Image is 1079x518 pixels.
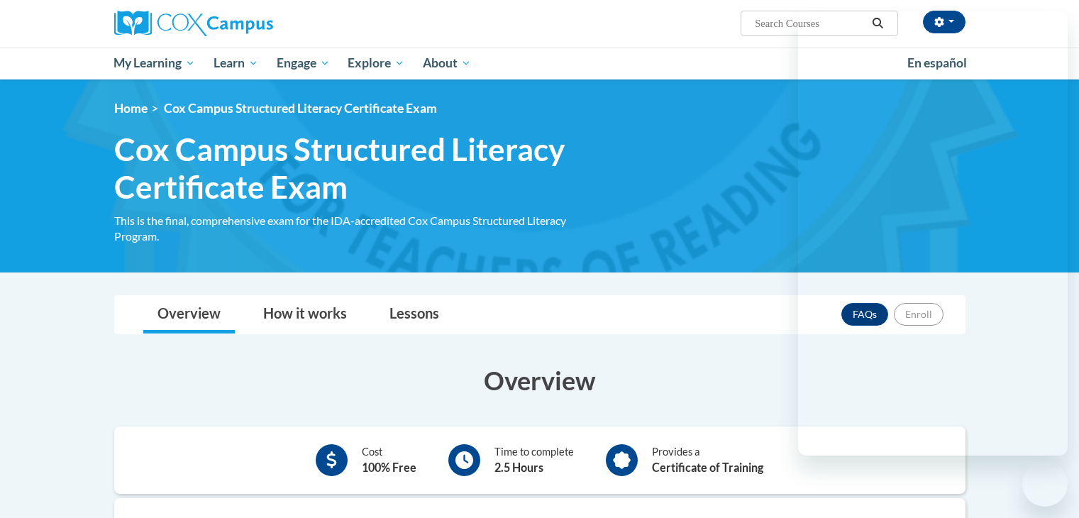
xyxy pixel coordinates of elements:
[143,296,235,334] a: Overview
[348,55,404,72] span: Explore
[105,47,205,79] a: My Learning
[652,461,763,474] b: Certificate of Training
[375,296,453,334] a: Lessons
[204,47,267,79] a: Learn
[114,11,273,36] img: Cox Campus
[1022,461,1068,507] iframe: Button to launch messaging window, conversation in progress
[423,55,471,72] span: About
[414,47,480,79] a: About
[114,11,384,36] a: Cox Campus
[114,213,604,244] div: This is the final, comprehensive exam for the IDA-accredited Cox Campus Structured Literacy Program.
[267,47,339,79] a: Engage
[114,101,148,116] a: Home
[93,47,987,79] div: Main menu
[164,101,437,116] span: Cox Campus Structured Literacy Certificate Exam
[114,363,965,398] h3: Overview
[277,55,330,72] span: Engage
[214,55,258,72] span: Learn
[114,55,195,72] span: My Learning
[494,444,574,476] div: Time to complete
[114,131,604,206] span: Cox Campus Structured Literacy Certificate Exam
[652,444,763,476] div: Provides a
[362,461,416,474] b: 100% Free
[923,11,965,33] button: Account Settings
[362,444,416,476] div: Cost
[338,47,414,79] a: Explore
[249,296,361,334] a: How it works
[494,461,543,474] b: 2.5 Hours
[798,11,1068,456] iframe: Messaging window
[753,15,867,32] input: Search Courses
